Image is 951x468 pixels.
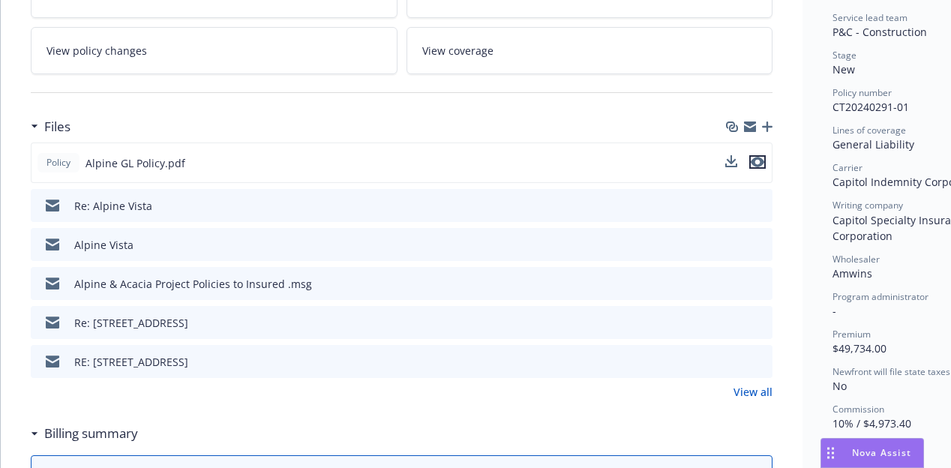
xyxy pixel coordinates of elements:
[44,117,70,136] h3: Files
[832,11,907,24] span: Service lead team
[832,266,872,280] span: Amwins
[725,155,737,167] button: download file
[832,253,880,265] span: Wholesaler
[46,43,147,58] span: View policy changes
[729,276,741,292] button: download file
[832,416,911,430] span: 10% / $4,973.40
[31,117,70,136] div: Files
[832,100,909,114] span: CT20240291-01
[832,124,906,136] span: Lines of coverage
[43,156,73,169] span: Policy
[729,354,741,370] button: download file
[422,43,493,58] span: View coverage
[832,341,886,355] span: $49,734.00
[832,62,855,76] span: New
[832,304,836,318] span: -
[729,315,741,331] button: download file
[832,137,914,151] span: General Liability
[832,199,903,211] span: Writing company
[729,198,741,214] button: download file
[832,328,871,340] span: Premium
[31,27,397,74] a: View policy changes
[74,276,312,292] div: Alpine & Acacia Project Policies to Insured .msg
[44,424,138,443] h3: Billing summary
[832,290,928,303] span: Program administrator
[74,237,133,253] div: Alpine Vista
[725,155,737,171] button: download file
[31,424,138,443] div: Billing summary
[753,237,766,253] button: preview file
[74,198,152,214] div: Re: Alpine Vista
[733,384,772,400] a: View all
[832,403,884,415] span: Commission
[820,438,924,468] button: Nova Assist
[832,49,856,61] span: Stage
[749,155,766,171] button: preview file
[832,86,892,99] span: Policy number
[832,379,847,393] span: No
[74,354,188,370] div: RE: [STREET_ADDRESS]
[85,155,185,171] span: Alpine GL Policy.pdf
[729,237,741,253] button: download file
[832,161,862,174] span: Carrier
[74,315,188,331] div: Re: [STREET_ADDRESS]
[821,439,840,467] div: Drag to move
[832,25,927,39] span: P&C - Construction
[753,198,766,214] button: preview file
[753,276,766,292] button: preview file
[406,27,773,74] a: View coverage
[753,354,766,370] button: preview file
[749,155,766,169] button: preview file
[852,446,911,459] span: Nova Assist
[753,315,766,331] button: preview file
